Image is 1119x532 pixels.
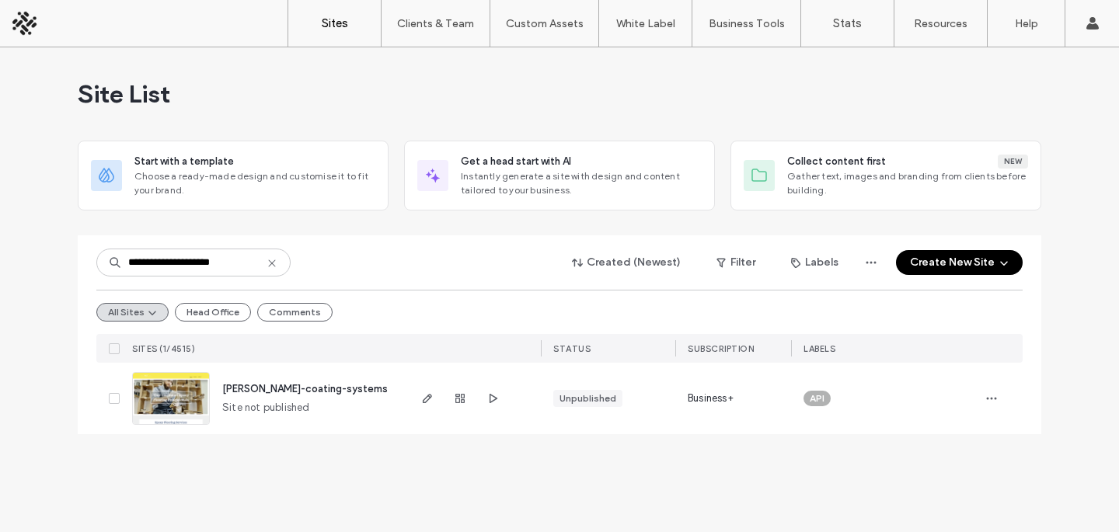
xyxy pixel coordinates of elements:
[134,169,375,197] span: Choose a ready-made design and customise it to fit your brand.
[833,16,862,30] label: Stats
[787,154,886,169] span: Collect content first
[1015,17,1038,30] label: Help
[78,141,389,210] div: Start with a templateChoose a ready-made design and customise it to fit your brand.
[134,154,234,169] span: Start with a template
[461,169,702,197] span: Instantly generate a site with design and content tailored to your business.
[896,250,1023,275] button: Create New Site
[461,154,571,169] span: Get a head start with AI
[96,303,169,322] button: All Sites
[175,303,251,322] button: Head Office
[322,16,348,30] label: Sites
[688,391,734,406] span: Business+
[257,303,333,322] button: Comments
[804,343,835,354] span: LABELS
[777,250,852,275] button: Labels
[810,391,824,405] span: API
[78,78,170,110] span: Site List
[222,400,310,416] span: Site not published
[616,17,675,30] label: White Label
[701,250,771,275] button: Filter
[709,17,785,30] label: Business Tools
[506,17,584,30] label: Custom Assets
[914,17,967,30] label: Resources
[730,141,1041,210] div: Collect content firstNewGather text, images and branding from clients before building.
[787,169,1028,197] span: Gather text, images and branding from clients before building.
[222,383,388,395] a: [PERSON_NAME]-coating-systems
[404,141,715,210] div: Get a head start with AIInstantly generate a site with design and content tailored to your business.
[397,17,474,30] label: Clients & Team
[559,250,695,275] button: Created (Newest)
[132,343,195,354] span: SITES (1/4515)
[998,155,1028,169] div: New
[688,343,754,354] span: Subscription
[559,391,616,405] div: Unpublished
[553,343,591,354] span: STATUS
